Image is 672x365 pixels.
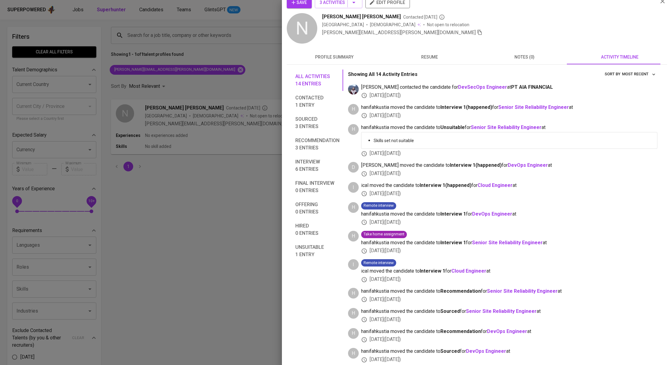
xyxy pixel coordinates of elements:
span: hanifahkustia moved the candidate to for at [361,288,657,295]
div: D [348,162,359,173]
div: H [348,308,359,319]
span: sort by [605,72,620,76]
span: [DEMOGRAPHIC_DATA] [370,22,416,28]
div: [DATE] ( [DATE] ) [361,276,657,283]
span: Final interview 0 entries [295,180,340,194]
span: hanifahkustia moved the candidate to for at [361,308,657,315]
p: Not open to relocation [427,22,469,28]
span: Recommendation 3 entries [295,137,340,152]
div: I [348,259,359,270]
span: Remote interview [361,203,396,209]
a: Senior Site Reliability Engineer [466,308,537,314]
img: christine.raharja@glints.com [348,84,359,95]
span: PT AIA FINANCIAL [511,84,553,90]
a: Senior Site Reliability Engineer [471,124,542,130]
a: DevOps Engineer [487,328,527,334]
span: profile summary [290,53,378,61]
b: Unsuitable [440,124,465,130]
span: hanifahkustia moved the candidate to for at [361,124,657,131]
a: DevOps Engineer [508,162,548,168]
b: Interview 1 [440,240,466,245]
span: resume [386,53,473,61]
div: H [348,348,359,359]
b: Recommendation [440,288,481,294]
div: [DATE] ( [DATE] ) [361,247,657,254]
div: [DATE] ( [DATE] ) [361,219,657,226]
b: Sourced [440,308,460,314]
span: Contacted [DATE] [403,14,445,20]
div: [DATE] ( [DATE] ) [361,336,657,343]
span: notes (0) [481,53,568,61]
span: Most Recent [622,71,656,78]
span: activity timeline [576,53,663,61]
a: Senior Site Reliability Engineer [487,288,558,294]
span: hanifahkustia moved the candidate to for at [361,211,657,218]
span: ical moved the candidate to for at [361,268,657,275]
b: Interview 1 [420,268,445,274]
b: Recommendation [440,328,481,334]
div: [DATE] ( [DATE] ) [361,170,657,177]
div: I [348,182,359,193]
div: H [348,328,359,339]
span: [PERSON_NAME] [PERSON_NAME] [322,13,401,20]
span: hanifahkustia moved the candidate to for at [361,348,657,355]
span: Unsuitable 1 entry [295,244,340,258]
span: hanifahkustia moved the candidate to for at [361,104,657,111]
span: hanifahkustia moved the candidate to for at [361,239,657,246]
span: Interview 6 entries [295,158,340,173]
a: DevOps Engineer [472,211,512,217]
div: H [348,202,359,213]
b: Interview 1 ( happened ) [420,182,471,188]
span: Contacted 1 entry [295,94,340,109]
div: H [348,231,359,242]
a: Cloud Engineer [451,268,486,274]
span: [PERSON_NAME][EMAIL_ADDRESS][PERSON_NAME][DOMAIN_NAME] [322,30,476,35]
a: Cloud Engineer [478,182,513,188]
svg: By Batam recruiter [439,14,445,20]
span: Take home assignment [361,231,407,237]
div: [DATE] ( [DATE] ) [361,316,657,323]
button: sort by [620,70,657,79]
span: Offering 0 entries [295,201,340,216]
div: H [348,288,359,299]
span: hanifahkustia moved the candidate to for at [361,328,657,335]
div: [GEOGRAPHIC_DATA] [322,22,364,28]
span: ical moved the candidate to for at [361,182,657,189]
b: Interview 1 ( happened ) [450,162,502,168]
div: [DATE] ( [DATE] ) [361,356,657,363]
div: [DATE] ( [DATE] ) [361,296,657,303]
div: [DATE] ( [DATE] ) [361,92,657,99]
b: Sourced [440,348,460,354]
div: H [348,124,359,135]
div: [DATE] ( [DATE] ) [361,112,657,119]
div: N [287,13,317,44]
a: Senior Site Reliability Engineer [498,104,569,110]
a: DevSecOps Engineer [458,84,507,90]
b: Interview 1 [440,211,466,217]
a: Senior Site Reliability Engineer [472,240,543,245]
span: [PERSON_NAME] contacted the candidate for at [361,84,657,91]
span: Remote interview [361,260,396,266]
span: Sourced 3 entries [295,116,340,130]
span: [PERSON_NAME] moved the candidate to for at [361,162,657,169]
p: Skills set not suitable [374,138,652,144]
div: [DATE] ( [DATE] ) [361,190,657,197]
b: Interview 1 ( happened ) [440,104,492,110]
a: DevOps Engineer [466,348,506,354]
div: [DATE] ( [DATE] ) [361,150,657,157]
span: Hired 0 entries [295,222,340,237]
p: Showing All 14 Activity Entries [348,71,418,78]
span: All activities 14 entries [295,73,340,88]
